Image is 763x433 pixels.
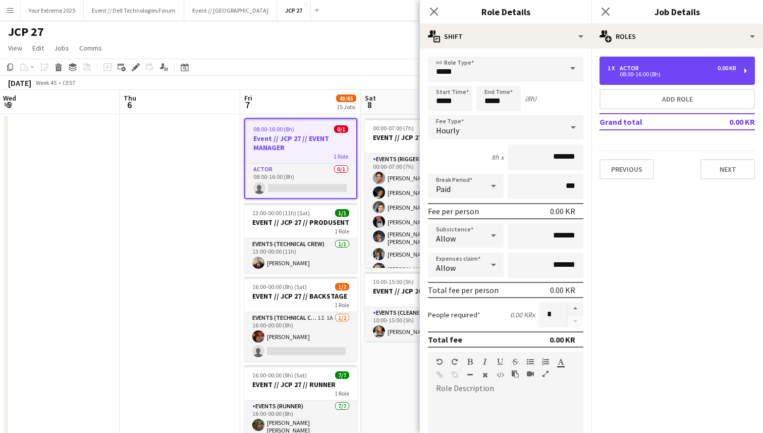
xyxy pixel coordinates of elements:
[4,41,26,55] a: View
[599,114,696,130] td: Grand total
[335,283,349,291] span: 1/2
[550,206,575,216] div: 0.00 KR
[492,153,504,162] div: 8h x
[277,1,311,20] button: JCP 27
[527,358,534,366] button: Unordered List
[599,159,654,179] button: Previous
[334,153,348,160] span: 1 Role
[244,203,357,273] app-job-card: 13:00-00:00 (11h) (Sat)1/1EVENT // JCP 27 // PRODUSENT1 RoleEvents (Technical Crew)1/113:00-00:00...
[244,277,357,361] app-job-card: 16:00-00:00 (8h) (Sat)1/2EVENT // JCP 27 // BACKSTAGE1 RoleEvents (Technical Crew)1I1A1/216:00-00...
[8,78,31,88] div: [DATE]
[481,371,488,379] button: Clear Formatting
[8,43,22,53] span: View
[365,307,478,342] app-card-role: Events (Cleaner)1/110:00-15:00 (5h)[PERSON_NAME] Mo
[335,209,349,217] span: 1/1
[591,24,763,49] div: Roles
[3,93,16,103] span: Wed
[510,310,535,319] div: 0.00 KR x
[497,371,504,379] button: HTML Code
[124,93,136,103] span: Thu
[54,43,69,53] span: Jobs
[335,390,349,397] span: 1 Role
[245,134,356,152] h3: Event // JCP 27 // EVENT MANAGER
[2,99,16,111] span: 5
[245,164,356,198] app-card-role: Actor0/108:00-16:00 (8h)
[525,94,536,103] div: (8h)
[79,43,102,53] span: Comms
[21,1,84,20] button: Your Extreme 2025
[591,5,763,18] h3: Job Details
[527,370,534,378] button: Insert video
[512,370,519,378] button: Paste as plain text
[700,159,755,179] button: Next
[428,334,462,345] div: Total fee
[8,24,44,39] h1: JCP 27
[33,79,59,86] span: Week 45
[335,227,349,235] span: 1 Role
[75,41,106,55] a: Comms
[550,285,575,295] div: 0.00 KR
[335,371,349,379] span: 7/7
[334,125,348,133] span: 0/1
[550,334,575,345] div: 0.00 KR
[365,272,478,342] app-job-card: 10:00-15:00 (5h)1/1EVENT // JCP 26 // Rydd1 RoleEvents (Cleaner)1/110:00-15:00 (5h)[PERSON_NAME] Mo
[451,358,458,366] button: Redo
[599,89,755,109] button: Add role
[253,125,294,133] span: 08:00-16:00 (8h)
[122,99,136,111] span: 6
[244,380,357,389] h3: EVENT // JCP 27 // RUNNER
[373,278,414,285] span: 10:00-15:00 (5h)
[63,79,76,86] div: CEST
[436,358,443,366] button: Undo
[365,93,376,103] span: Sat
[608,65,620,72] div: 1 x
[365,286,478,296] h3: EVENT // JCP 26 // Rydd
[32,43,44,53] span: Edit
[365,154,478,294] app-card-role: Events (Rigger)10I5A7/800:00-07:00 (7h)[PERSON_NAME][PERSON_NAME][PERSON_NAME][PERSON_NAME] Eeg[P...
[608,72,736,77] div: 08:00-16:00 (8h)
[50,41,73,55] a: Jobs
[244,238,357,273] app-card-role: Events (Technical Crew)1/113:00-00:00 (11h)[PERSON_NAME]
[428,285,499,295] div: Total fee per person
[28,41,48,55] a: Edit
[420,24,591,49] div: Shift
[567,302,583,315] button: Increase
[244,312,357,361] app-card-role: Events (Technical Crew)1I1A1/216:00-00:00 (8h)[PERSON_NAME]
[718,65,736,72] div: 0.00 KR
[696,114,755,130] td: 0.00 KR
[337,103,356,111] div: 15 Jobs
[336,94,356,102] span: 43/65
[365,118,478,268] app-job-card: 00:00-07:00 (7h)7/8EVENT // JCP 27 // NEDRIGG1 RoleEvents (Rigger)10I5A7/800:00-07:00 (7h)[PERSON...
[244,93,252,103] span: Fri
[335,301,349,309] span: 1 Role
[84,1,184,20] button: Event // Dell Technologies Forum
[466,371,473,379] button: Horizontal Line
[542,358,549,366] button: Ordered List
[244,292,357,301] h3: EVENT // JCP 27 // BACKSTAGE
[466,358,473,366] button: Bold
[243,99,252,111] span: 7
[365,133,478,142] h3: EVENT // JCP 27 // NEDRIGG
[557,358,564,366] button: Text Color
[184,1,277,20] button: Event // [GEOGRAPHIC_DATA]
[497,358,504,366] button: Underline
[436,233,456,244] span: Allow
[252,283,307,291] span: 16:00-00:00 (8h) (Sat)
[428,310,480,319] label: People required
[436,125,459,135] span: Hourly
[436,184,451,194] span: Paid
[436,263,456,273] span: Allow
[252,209,310,217] span: 13:00-00:00 (11h) (Sat)
[512,358,519,366] button: Strikethrough
[244,118,357,199] app-job-card: 08:00-16:00 (8h)0/1Event // JCP 27 // EVENT MANAGER1 RoleActor0/108:00-16:00 (8h)
[481,358,488,366] button: Italic
[373,124,414,132] span: 00:00-07:00 (7h)
[252,371,307,379] span: 16:00-00:00 (8h) (Sat)
[542,370,549,378] button: Fullscreen
[363,99,376,111] span: 8
[244,218,357,227] h3: EVENT // JCP 27 // PRODUSENT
